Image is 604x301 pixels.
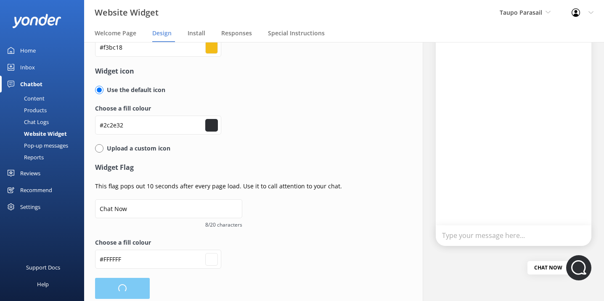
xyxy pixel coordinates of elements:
[20,198,40,215] div: Settings
[268,29,325,37] span: Special Instructions
[221,29,252,37] span: Responses
[436,225,591,246] div: Type your message here...
[5,128,84,140] a: Website Widget
[5,92,45,104] div: Content
[95,182,390,191] p: This flag pops out 10 seconds after every page load. Use it to call attention to your chat.
[152,29,172,37] span: Design
[95,238,390,247] label: Choose a fill colour
[103,144,170,153] p: Upload a custom icon
[20,59,35,76] div: Inbox
[188,29,205,37] span: Install
[95,104,390,113] label: Choose a fill colour
[20,76,42,92] div: Chatbot
[5,116,84,128] a: Chat Logs
[37,276,49,293] div: Help
[95,162,390,173] h4: Widget Flag
[103,85,165,95] p: Use the default icon
[13,14,61,28] img: yonder-white-logo.png
[95,221,242,229] span: 8/20 characters
[20,42,36,59] div: Home
[95,199,242,218] input: Chat
[95,6,159,19] h3: Website Widget
[5,140,68,151] div: Pop-up messages
[95,66,390,77] h4: Widget icon
[95,250,221,269] input: #fcfcfcf
[26,259,60,276] div: Support Docs
[20,182,52,198] div: Recommend
[5,151,84,163] a: Reports
[95,29,136,37] span: Welcome Page
[527,261,569,275] div: Chat Now
[5,92,84,104] a: Content
[500,8,542,16] span: Taupo Parasail
[5,140,84,151] a: Pop-up messages
[5,128,67,140] div: Website Widget
[5,116,49,128] div: Chat Logs
[5,151,44,163] div: Reports
[5,104,47,116] div: Products
[20,165,40,182] div: Reviews
[5,104,84,116] a: Products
